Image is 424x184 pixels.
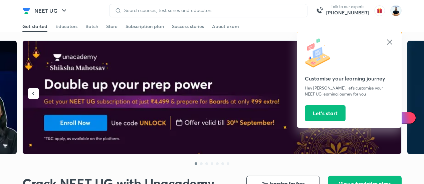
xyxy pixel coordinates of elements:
[106,21,118,32] a: Store
[55,23,77,30] div: Educators
[305,105,346,121] button: Let’s start
[22,7,30,15] img: Company Logo
[22,23,47,30] div: Get started
[305,74,394,82] h5: Customise your learning journey
[305,38,335,68] img: icon
[172,21,204,32] a: Success stories
[212,21,239,32] a: About exam
[22,21,47,32] a: Get started
[126,23,164,30] div: Subscription plan
[394,115,412,121] span: Ai Doubts
[212,23,239,30] div: About exam
[326,9,369,16] a: [PHONE_NUMBER]
[305,85,394,97] p: Hey [PERSON_NAME], let’s customise your NEET UG learning journey for you
[326,4,369,9] p: Talk to our experts
[85,23,98,30] div: Batch
[172,23,204,30] div: Success stories
[85,21,98,32] a: Batch
[313,4,326,17] img: call-us
[30,4,72,17] button: NEET UG
[126,21,164,32] a: Subscription plan
[55,21,77,32] a: Educators
[122,8,302,13] input: Search courses, test series and educators
[390,5,402,16] img: Subhash Chandra Yadav
[106,23,118,30] div: Store
[374,5,385,16] img: avatar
